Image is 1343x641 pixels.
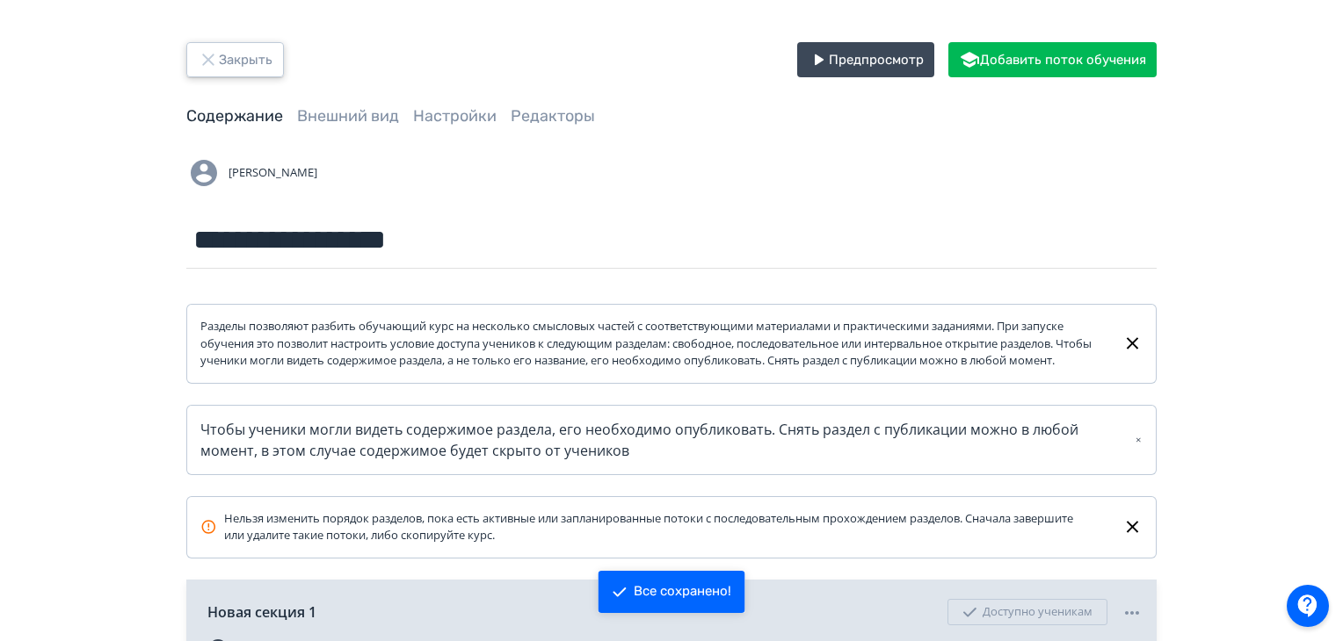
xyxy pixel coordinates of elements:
div: Все сохранено! [634,583,731,601]
button: Предпросмотр [797,42,934,77]
a: Внешний вид [297,106,399,126]
span: Новая секция 1 [207,601,316,623]
button: Добавить поток обучения [948,42,1157,77]
div: Доступно ученикам [947,599,1107,625]
a: Настройки [413,106,497,126]
div: Нельзя изменить порядок разделов, пока есть активные или запланированные потоки с последовательны... [200,510,1094,544]
a: Содержание [186,106,283,126]
span: [PERSON_NAME] [229,164,317,182]
div: Разделы позволяют разбить обучающий курс на несколько смысловых частей с соответствующими материа... [200,318,1108,370]
button: Закрыть [186,42,284,77]
a: Редакторы [511,106,595,126]
div: Чтобы ученики могли видеть содержимое раздела, его необходимо опубликовать. Снять раздел с публик... [200,419,1143,461]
